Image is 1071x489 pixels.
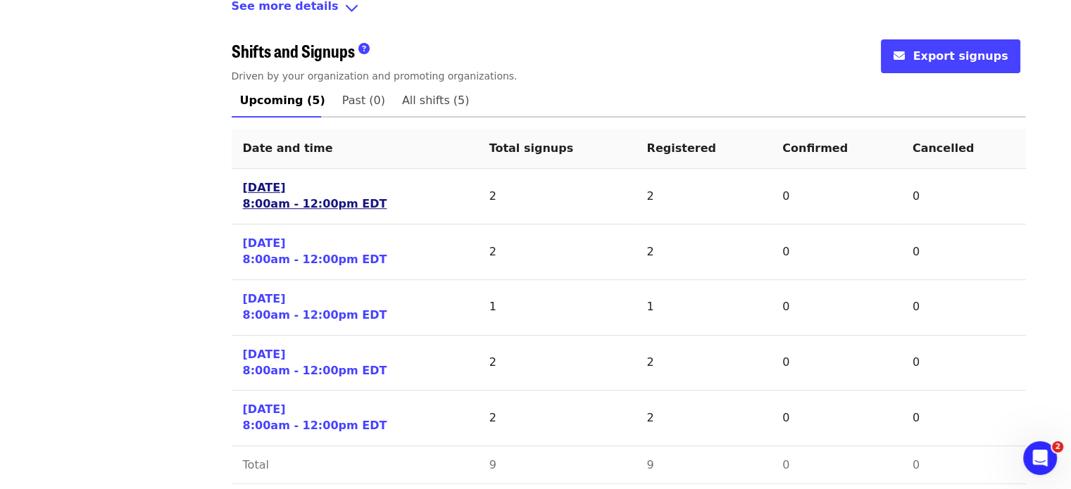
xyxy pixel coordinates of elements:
span: Registered [647,141,716,155]
td: 1 [636,280,772,336]
td: 1 [478,280,636,336]
td: 2 [478,169,636,224]
td: 0 [771,224,901,280]
a: [DATE]8:00am - 12:00pm EDT [243,402,387,434]
span: Cancelled [913,141,975,155]
a: Past (0) [334,84,394,118]
a: [DATE]8:00am - 12:00pm EDT [243,236,387,268]
i: question-circle icon [358,42,370,56]
td: 9 [636,446,772,484]
td: 9 [478,446,636,484]
span: Date and time [243,141,333,155]
td: 0 [771,280,901,336]
td: 2 [478,336,636,391]
td: 2 [636,336,772,391]
td: 0 [901,169,1026,224]
td: 0 [901,446,1026,484]
span: Past (0) [342,91,385,110]
a: [DATE]8:00am - 12:00pm EDT [243,291,387,324]
a: [DATE]8:00am - 12:00pm EDT [243,180,387,212]
span: Shifts and Signups [232,38,355,63]
a: All shifts (5) [394,84,478,118]
span: Confirmed [782,141,848,155]
td: 0 [901,390,1026,446]
td: 0 [771,336,901,391]
span: Total signups [489,141,574,155]
td: 0 [901,280,1026,336]
td: 2 [636,169,772,224]
td: 0 [901,224,1026,280]
td: 2 [636,390,772,446]
td: 0 [901,336,1026,391]
a: [DATE]8:00am - 12:00pm EDT [243,347,387,379]
td: 0 [771,390,901,446]
td: 2 [478,390,636,446]
span: Upcoming (5) [240,91,325,110]
span: Total [243,458,269,471]
button: envelope iconExport signups [881,39,1020,73]
td: 0 [771,446,901,484]
td: 2 [478,224,636,280]
span: All shifts (5) [402,91,470,110]
span: 2 [1052,441,1063,452]
span: Driven by your organization and promoting organizations. [232,70,518,82]
iframe: Intercom live chat [1023,441,1057,475]
a: Upcoming (5) [232,84,334,118]
td: 2 [636,224,772,280]
td: 0 [771,169,901,224]
i: envelope icon [893,49,904,63]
